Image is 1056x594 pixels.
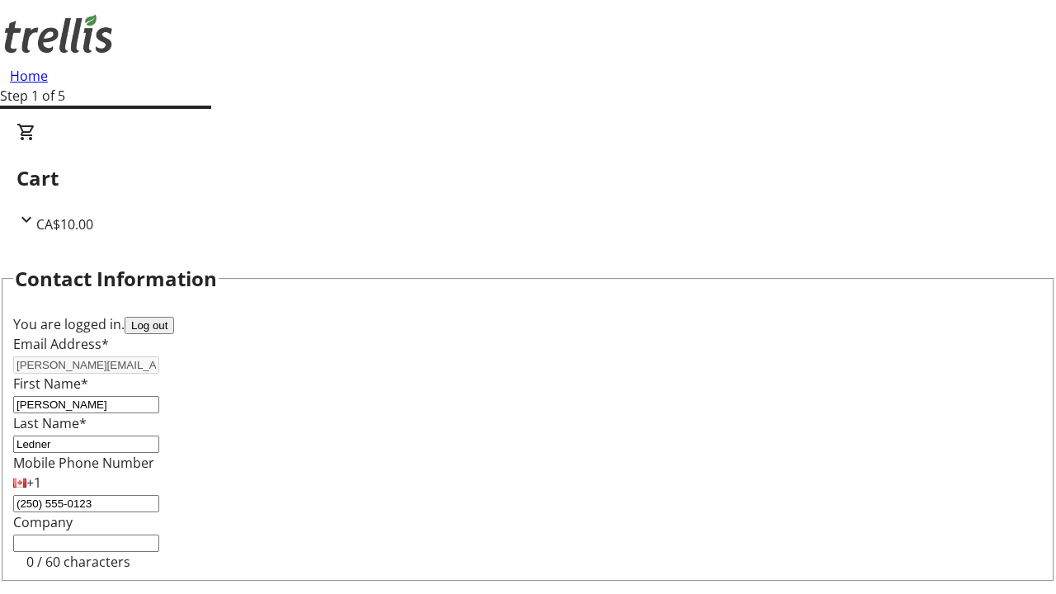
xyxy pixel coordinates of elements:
[13,454,154,472] label: Mobile Phone Number
[13,314,1043,334] div: You are logged in.
[26,553,130,571] tr-character-limit: 0 / 60 characters
[13,513,73,531] label: Company
[13,414,87,432] label: Last Name*
[16,163,1039,193] h2: Cart
[13,375,88,393] label: First Name*
[16,122,1039,234] div: CartCA$10.00
[36,215,93,233] span: CA$10.00
[15,264,217,294] h2: Contact Information
[13,335,109,353] label: Email Address*
[125,317,174,334] button: Log out
[13,495,159,512] input: (506) 234-5678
